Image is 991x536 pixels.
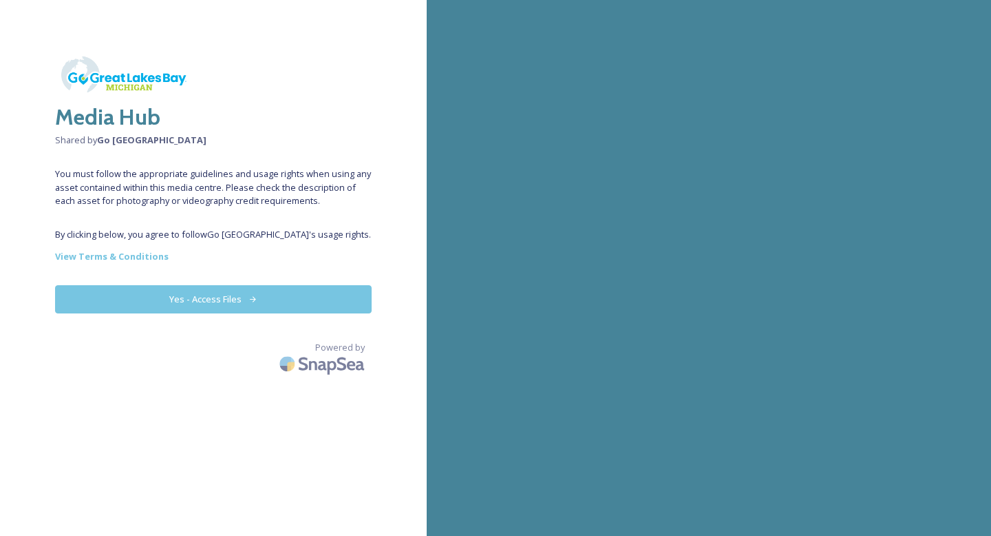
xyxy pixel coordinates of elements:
strong: Go [GEOGRAPHIC_DATA] [97,134,206,146]
strong: View Terms & Conditions [55,250,169,262]
img: SnapSea Logo [275,348,372,380]
span: You must follow the appropriate guidelines and usage rights when using any asset contained within... [55,167,372,207]
span: Shared by [55,134,372,147]
button: Yes - Access Files [55,285,372,313]
span: Powered by [315,341,365,354]
img: GoGreatHoriz_MISkies_RegionalTrails.png [55,55,193,94]
a: View Terms & Conditions [55,248,372,265]
span: By clicking below, you agree to follow Go [GEOGRAPHIC_DATA] 's usage rights. [55,228,372,241]
h2: Media Hub [55,101,372,134]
